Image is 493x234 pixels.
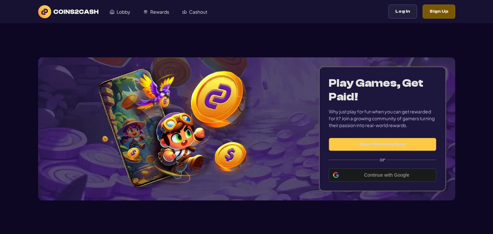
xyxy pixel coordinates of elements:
a: Rewards [137,6,176,18]
button: Sign Up [423,5,455,19]
span: Lobby [117,9,130,14]
h1: Play Games, Get Paid! [329,76,436,104]
div: Why just play for fun when you can get rewarded for it? Join a growing community of gamers turnin... [329,108,436,129]
span: Rewards [150,9,169,14]
button: Start Earning Now [329,138,436,151]
img: Cashout [182,9,187,14]
label: or [329,151,436,168]
img: Rewards [143,9,148,14]
img: logo text [38,5,98,18]
span: Cashout [189,9,207,14]
span: Continue with Google [341,172,432,178]
a: Lobby [103,6,137,18]
button: Log In [388,5,417,19]
a: Cashout [176,6,214,18]
img: Lobby [110,9,114,14]
div: Continue with Google [329,168,436,182]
